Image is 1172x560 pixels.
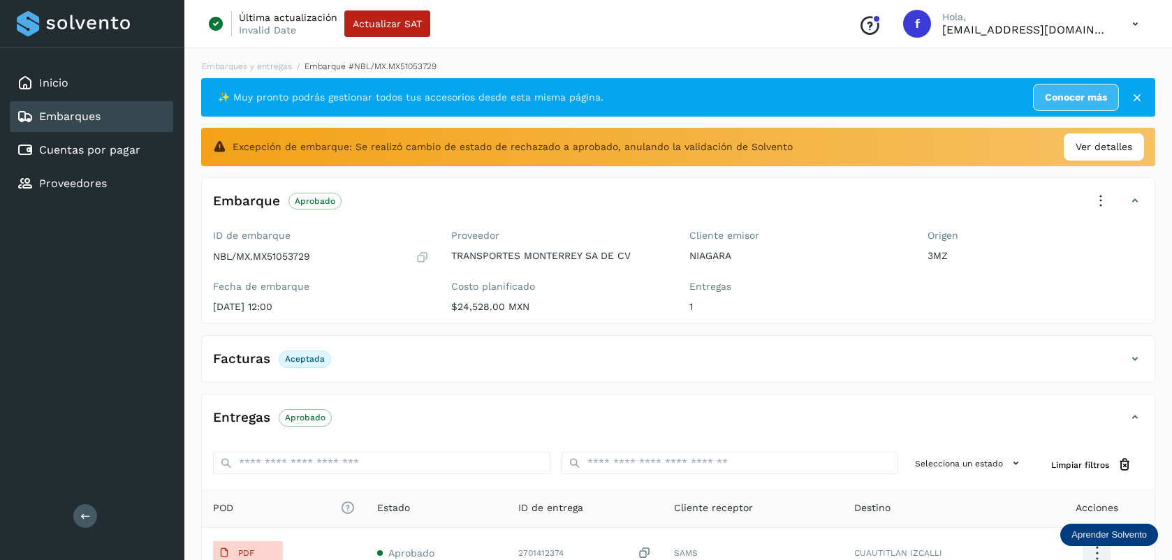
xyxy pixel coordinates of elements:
[10,68,173,98] div: Inicio
[1040,452,1143,478] button: Limpiar filtros
[1076,501,1118,515] span: Acciones
[451,301,667,313] p: $24,528.00 MXN
[295,196,335,206] p: Aprobado
[213,251,310,263] p: NBL/MX.MX51053729
[1033,84,1119,111] a: Conocer más
[285,413,325,422] p: Aprobado
[202,406,1155,441] div: EntregasAprobado
[10,101,173,132] div: Embarques
[689,230,905,242] label: Cliente emisor
[1076,140,1132,154] span: Ver detalles
[202,347,1155,382] div: FacturasAceptada
[218,90,603,105] span: ✨ Muy pronto podrás gestionar todos tus accesorios desde esta misma página.
[942,23,1110,36] p: fepadilla@niagarawater.com
[213,410,270,426] h4: Entregas
[39,110,101,123] a: Embarques
[689,301,905,313] p: 1
[10,135,173,165] div: Cuentas por pagar
[344,10,430,37] button: Actualizar SAT
[353,19,422,29] span: Actualizar SAT
[202,61,292,71] a: Embarques y entregas
[233,140,793,154] span: Excepción de embarque: Se realizó cambio de estado de rechazado a aprobado, anulando la validació...
[674,501,753,515] span: Cliente receptor
[213,501,355,515] span: POD
[451,281,667,293] label: Costo planificado
[285,354,325,364] p: Aceptada
[518,501,583,515] span: ID de entrega
[239,24,296,36] p: Invalid Date
[451,250,667,262] p: TRANSPORTES MONTERREY SA DE CV
[213,281,429,293] label: Fecha de embarque
[201,60,1155,73] nav: breadcrumb
[213,351,270,367] h4: Facturas
[305,61,437,71] span: Embarque #NBL/MX.MX51053729
[1051,459,1109,471] span: Limpiar filtros
[388,547,434,559] span: Aprobado
[689,250,905,262] p: NIAGARA
[202,189,1155,224] div: EmbarqueAprobado
[689,281,905,293] label: Entregas
[213,230,429,242] label: ID de embarque
[39,177,107,190] a: Proveedores
[928,250,1143,262] p: 3MZ
[377,501,410,515] span: Estado
[928,230,1143,242] label: Origen
[39,143,140,156] a: Cuentas por pagar
[10,168,173,199] div: Proveedores
[942,11,1110,23] p: Hola,
[39,76,68,89] a: Inicio
[213,193,280,209] h4: Embarque
[238,548,254,558] p: PDF
[1071,529,1147,540] p: Aprender Solvento
[213,301,429,313] p: [DATE] 12:00
[1060,524,1158,546] div: Aprender Solvento
[239,11,337,24] p: Última actualización
[451,230,667,242] label: Proveedor
[854,501,891,515] span: Destino
[909,452,1029,475] button: Selecciona un estado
